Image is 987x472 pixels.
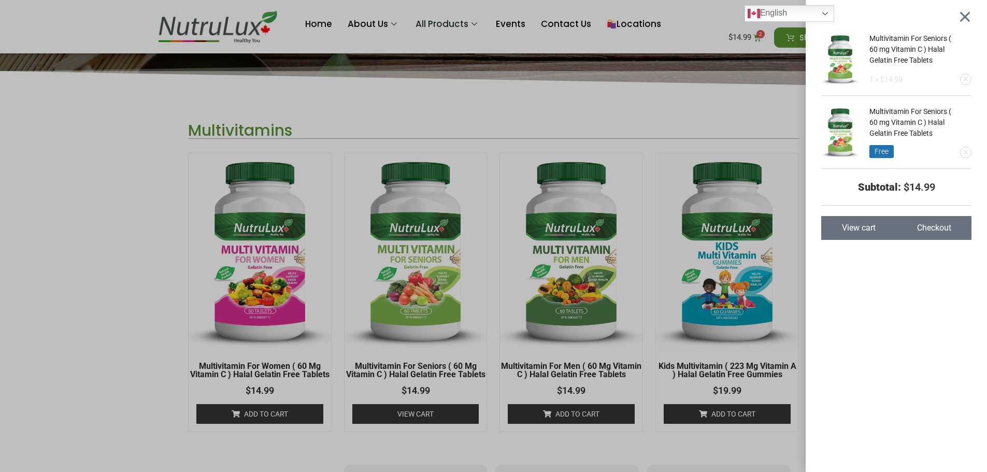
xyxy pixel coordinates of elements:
[869,107,951,137] a: Multivitamin For Seniors ( 60 mg Vitamin C ) Halal Gelatin Free Tablets
[858,181,901,193] strong: Subtotal:
[869,34,951,64] a: Multivitamin For Seniors ( 60 mg Vitamin C ) Halal Gelatin Free Tablets
[748,7,760,20] img: en
[821,106,859,158] img: Multivitamin For Seniors ( 60 mg Vitamin C ) Halal Gelatin Free Tablets
[880,75,903,83] bdi: 14.99
[917,224,951,232] span: Checkout
[904,181,909,193] span: $
[896,216,971,240] a: Checkout
[869,75,879,83] span: 1 ×
[821,216,896,240] a: View cart
[869,145,894,158] div: Free
[821,33,859,85] img: Multivitamin For Seniors ( 60 mg Vitamin C ) Halal Gelatin Free Tablets
[880,75,884,83] span: $
[745,5,834,22] a: English
[904,181,935,193] bdi: 14.99
[842,224,876,232] span: View cart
